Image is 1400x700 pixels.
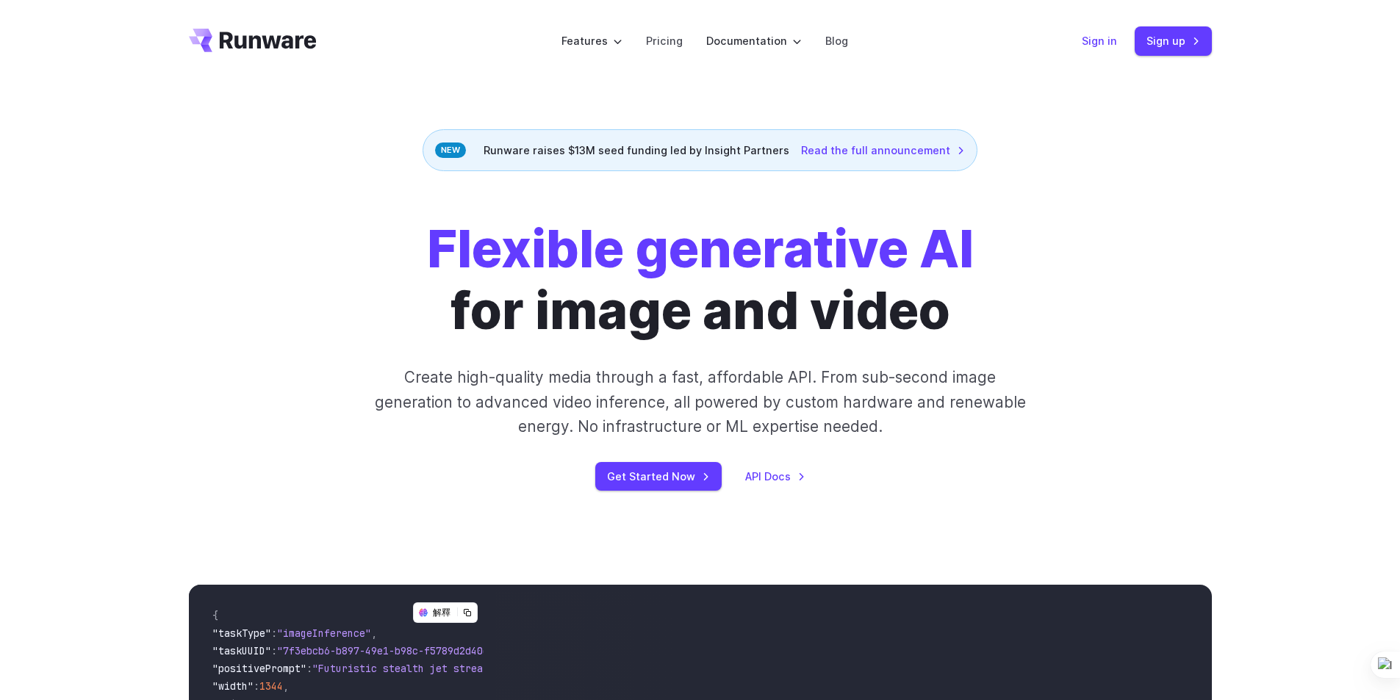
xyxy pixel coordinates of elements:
[271,644,277,657] span: :
[371,627,377,640] span: ,
[423,129,977,171] div: Runware raises $13M seed funding led by Insight Partners
[1082,32,1117,49] a: Sign in
[283,679,289,693] span: ,
[277,644,500,657] span: "7f3ebcb6-b897-49e1-b98c-f5789d2d40d7"
[801,142,965,159] a: Read the full announcement
[259,679,283,693] span: 1344
[212,627,271,640] span: "taskType"
[212,662,306,675] span: "positivePrompt"
[212,609,218,622] span: {
[189,29,317,52] a: Go to /
[212,679,254,693] span: "width"
[312,662,847,675] span: "Futuristic stealth jet streaking through a neon-lit cityscape with glowing purple exhaust"
[595,462,722,491] a: Get Started Now
[306,662,312,675] span: :
[706,32,802,49] label: Documentation
[212,644,271,657] span: "taskUUID"
[745,468,805,485] a: API Docs
[561,32,622,49] label: Features
[1135,26,1212,55] a: Sign up
[277,627,371,640] span: "imageInference"
[254,679,259,693] span: :
[373,365,1027,439] p: Create high-quality media through a fast, affordable API. From sub-second image generation to adv...
[427,217,974,280] strong: Flexible generative AI
[646,32,683,49] a: Pricing
[271,627,277,640] span: :
[825,32,848,49] a: Blog
[427,218,974,342] h1: for image and video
